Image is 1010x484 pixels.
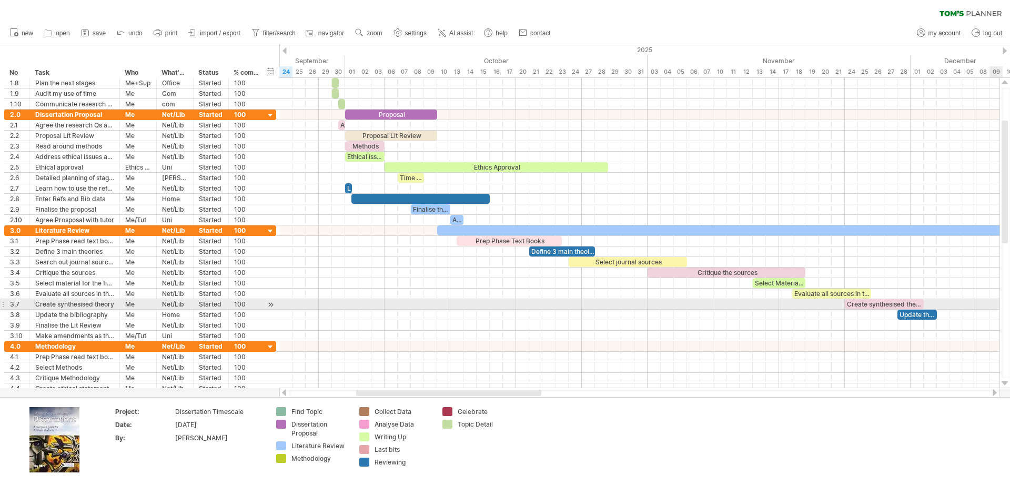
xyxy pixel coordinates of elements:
div: Finalise the proposal [35,204,114,214]
div: Prep Phase read text books [35,352,114,362]
div: Communicate research Qs [35,99,114,109]
div: Started [199,131,223,141]
div: Me [125,246,151,256]
div: Net/Lib [162,225,188,235]
div: Make amendments as the research progresses [35,331,114,341]
div: Monday, 29 September 2025 [319,66,332,77]
div: Project: [115,407,173,416]
span: settings [405,29,427,37]
div: Started [199,152,223,162]
div: Thursday, 16 October 2025 [490,66,503,77]
div: Started [199,362,223,372]
div: Critique the sources [648,268,805,278]
div: Define 3 main theoires [529,246,595,256]
div: 3.10 [10,331,24,341]
div: Wednesday, 15 October 2025 [477,66,490,77]
span: print [165,29,177,37]
div: 100 [234,268,259,278]
div: Thursday, 2 October 2025 [358,66,371,77]
div: 100 [234,173,259,183]
div: 100 [234,78,259,88]
div: 100 [234,278,259,288]
div: Thursday, 13 November 2025 [753,66,766,77]
div: Thursday, 30 October 2025 [621,66,634,77]
div: Net/Lib [162,278,188,288]
div: Wednesday, 8 October 2025 [411,66,424,77]
div: Me [125,362,151,372]
div: 2.8 [10,194,24,204]
div: Me [125,299,151,309]
div: 3.8 [10,310,24,320]
div: Finalise the Lit Review [35,320,114,330]
div: Uni [162,162,188,172]
div: Tuesday, 18 November 2025 [792,66,805,77]
div: 100 [234,257,259,267]
div: Search out journal sources [35,257,114,267]
div: Tuesday, 14 October 2025 [463,66,477,77]
div: Create synthesised theory [845,299,924,309]
div: Learn to ref in Word [345,183,352,193]
div: 3.4 [10,268,24,278]
div: Friday, 10 October 2025 [437,66,450,77]
div: Net/Lib [162,120,188,130]
div: 2.0 [10,110,24,120]
div: 100 [234,310,259,320]
div: 100 [234,131,259,141]
div: Critique the sources [35,268,114,278]
div: Monday, 24 November 2025 [845,66,858,77]
div: Learn how to use the referencing in Word [35,183,114,193]
div: 2.5 [10,162,24,172]
div: Me [125,141,151,151]
div: Tuesday, 30 September 2025 [332,66,345,77]
div: 100 [234,299,259,309]
div: Monday, 27 October 2025 [582,66,595,77]
div: Started [199,373,223,383]
a: navigator [304,26,347,40]
div: Ethics Comm [125,162,151,172]
span: AI assist [449,29,473,37]
div: Net/Lib [162,373,188,383]
div: 4.0 [10,341,24,351]
div: 2.6 [10,173,24,183]
div: Me [125,131,151,141]
div: Tuesday, 28 October 2025 [595,66,608,77]
div: Started [199,299,223,309]
a: print [151,26,180,40]
div: 1.10 [10,99,24,109]
div: Prep Phase read text books [35,236,114,246]
div: Started [199,246,223,256]
div: Friday, 3 October 2025 [371,66,385,77]
div: Ethics Approval [385,162,608,172]
div: Me [125,257,151,267]
div: 2.3 [10,141,24,151]
div: Select Methods [35,362,114,372]
div: Address ethical issues and prepare ethical statement [35,152,114,162]
div: Proposal [345,110,437,120]
div: Agree Proposal with Tutor [450,215,463,225]
div: Thursday, 6 November 2025 [687,66,700,77]
div: Friday, 5 December 2025 [963,66,976,77]
div: scroll to activity [266,299,276,310]
div: Started [199,236,223,246]
div: Started [199,162,223,172]
div: 3.2 [10,246,24,256]
div: Methods [345,141,385,151]
div: 100 [234,215,259,225]
div: Me [125,88,151,98]
div: Methodology [35,341,114,351]
div: Net/Lib [162,289,188,299]
div: Friday, 24 October 2025 [569,66,582,77]
div: Started [199,110,223,120]
a: contact [516,26,554,40]
div: Celebrate [458,407,515,416]
div: Started [199,331,223,341]
div: Status [198,67,223,78]
div: Friday, 31 October 2025 [634,66,648,77]
div: 3.3 [10,257,24,267]
div: 2.1 [10,120,24,130]
div: Select journal sources [569,257,687,267]
div: Monday, 8 December 2025 [976,66,989,77]
div: Me [125,310,151,320]
div: Net/Lib [162,383,188,393]
div: What's needed [161,67,187,78]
